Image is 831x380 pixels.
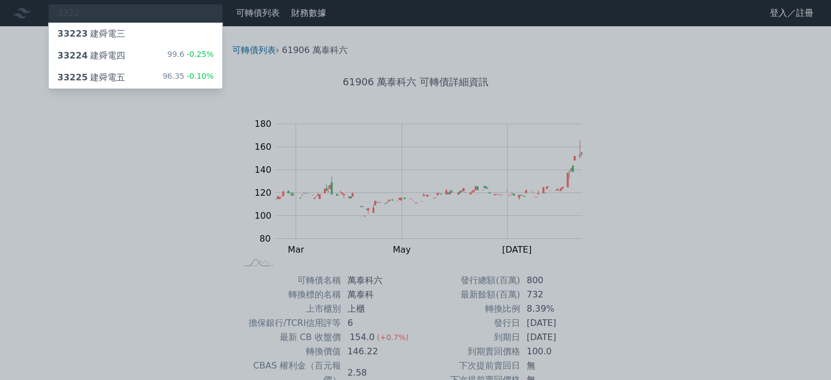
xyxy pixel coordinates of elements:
div: 建舜電四 [57,49,125,62]
div: 建舜電三 [57,27,125,40]
span: 33224 [57,50,88,61]
a: 33225建舜電五 96.35-0.10% [49,67,222,89]
span: -0.25% [184,50,214,59]
div: 99.6 [167,49,214,62]
div: 建舜電五 [57,71,125,84]
div: 96.35 [162,71,214,84]
span: -0.10% [184,72,214,80]
span: 33223 [57,28,88,39]
a: 33223建舜電三 [49,23,222,45]
a: 33224建舜電四 99.6-0.25% [49,45,222,67]
span: 33225 [57,72,88,83]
